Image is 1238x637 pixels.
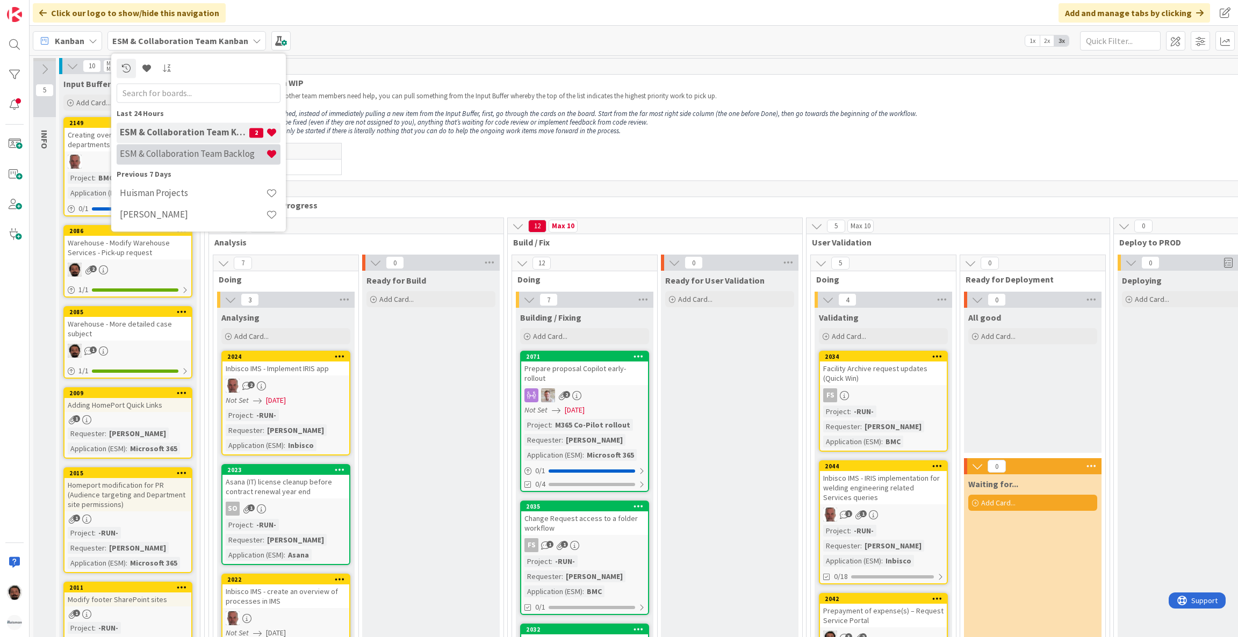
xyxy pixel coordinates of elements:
[73,515,80,522] span: 1
[226,379,240,393] img: HB
[521,511,648,535] div: Change Request access to a folder workflow
[64,226,191,236] div: 2086
[582,585,584,597] span: :
[823,406,850,417] div: Project
[1141,256,1160,269] span: 0
[1025,35,1040,46] span: 1x
[820,461,947,471] div: 2044
[851,525,876,537] div: -RUN-
[23,2,49,15] span: Support
[850,525,851,537] span: :
[120,209,266,220] h4: [PERSON_NAME]
[535,479,545,490] span: 0/4
[524,570,562,582] div: Requester
[266,395,286,406] span: [DATE]
[565,404,585,416] span: [DATE]
[1054,35,1069,46] span: 3x
[845,510,852,517] span: 1
[526,626,648,633] div: 2032
[264,534,327,546] div: [PERSON_NAME]
[64,344,191,358] div: AC
[1059,3,1210,23] div: Add and manage tabs by clicking
[64,118,191,151] div: 2149Creating overview setup BMC for departments
[366,275,426,286] span: Ready for Build
[222,475,349,498] div: Asana (IT) license cleanup before contract renewal year end
[222,575,349,608] div: 2022Inbisco IMS - create an overview of processes in IMS
[64,398,191,412] div: Adding HomePort Quick Links
[64,263,191,277] div: AC
[1134,220,1153,233] span: 0
[7,615,22,630] img: avatar
[678,294,712,304] span: Add Card...
[254,409,279,421] div: -RUN-
[832,331,866,341] span: Add Card...
[73,415,80,422] span: 1
[379,294,414,304] span: Add Card...
[68,155,82,169] img: HB
[105,428,106,439] span: :
[69,584,191,591] div: 2011
[90,346,97,353] span: 1
[234,331,269,341] span: Add Card...
[222,502,349,516] div: SO
[7,585,22,600] img: AC
[222,352,349,361] div: 2024
[69,469,191,477] div: 2015
[64,226,191,259] div: 2086Warehouse - Modify Warehouse Services - Pick-up request
[69,119,191,127] div: 2149
[823,525,850,537] div: Project
[68,263,82,277] img: AC
[227,353,349,360] div: 2024
[120,188,266,199] h4: Huisman Projects
[883,555,914,567] div: Inbisco
[214,237,490,248] span: Analysis
[226,519,252,531] div: Project
[222,584,349,608] div: Inbisco IMS - create an overview of processes in IMS
[127,557,180,569] div: Microsoft 365
[825,462,947,470] div: 2044
[827,220,845,233] span: 5
[226,534,263,546] div: Requester
[64,592,191,606] div: Modify footer SharePoint sites
[120,149,266,160] h4: ESM & Collaboration Team Backlog
[227,576,349,583] div: 2022
[106,66,123,71] div: Max 15
[64,202,191,215] div: 0/1
[69,227,191,235] div: 2086
[521,352,648,361] div: 2071
[94,172,96,184] span: :
[285,439,316,451] div: Inbisco
[64,478,191,511] div: Homeport modification for PR (Audience targeting and Department site permissions)
[64,583,191,592] div: 2011
[823,388,837,402] div: FS
[206,92,1184,100] p: If we have capacity and no other team members need help, you can pull something from the Input Bu...
[535,602,545,613] span: 0/1
[584,585,604,597] div: BMC
[532,257,551,270] span: 12
[33,3,226,23] div: Click our logo to show/hide this navigation
[1040,35,1054,46] span: 2x
[127,443,180,454] div: Microsoft 365
[64,128,191,151] div: Creating overview setup BMC for departments
[90,265,97,272] span: 2
[69,389,191,397] div: 2009
[820,361,947,385] div: Facility Archive request updates (Quick Win)
[68,542,105,554] div: Requester
[248,381,255,388] span: 2
[64,388,191,398] div: 2009
[221,312,260,323] span: Analysing
[105,542,106,554] span: :
[64,468,191,511] div: 2015Homeport modification for PR (Audience targeting and Department site permissions)
[96,622,121,634] div: -RUN-
[881,555,883,567] span: :
[386,256,404,269] span: 0
[563,434,625,446] div: [PERSON_NAME]
[64,155,191,169] div: HB
[39,130,50,149] span: INFO
[685,256,703,269] span: 0
[524,405,548,415] i: Not Set
[521,538,648,552] div: FS
[64,307,191,341] div: 2085Warehouse - More detailed case subject
[582,449,584,461] span: :
[78,284,89,295] span: 1 / 1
